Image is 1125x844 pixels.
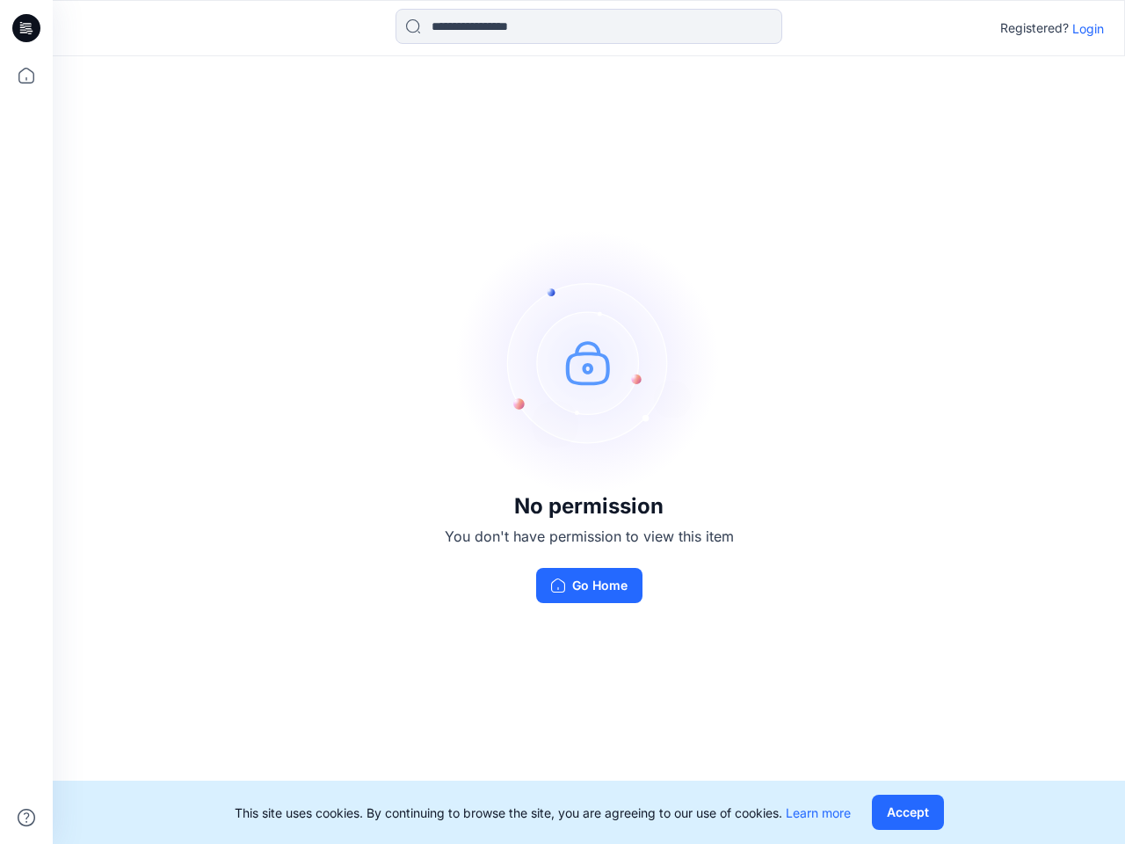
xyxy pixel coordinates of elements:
[872,795,944,830] button: Accept
[1000,18,1069,39] p: Registered?
[1072,19,1104,38] p: Login
[457,230,721,494] img: no-perm.svg
[536,568,642,603] button: Go Home
[786,805,851,820] a: Learn more
[445,494,734,519] h3: No permission
[235,804,851,822] p: This site uses cookies. By continuing to browse the site, you are agreeing to our use of cookies.
[445,526,734,547] p: You don't have permission to view this item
